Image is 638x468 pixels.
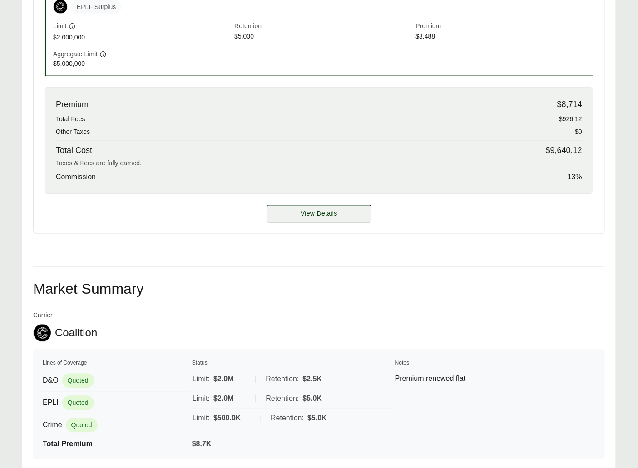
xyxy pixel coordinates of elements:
span: $8.7K [192,440,212,448]
span: $0 [575,128,582,137]
span: Quoted [62,374,94,388]
th: Lines of Coverage [42,359,190,368]
span: EPLI [43,398,59,409]
span: $5.0K [302,394,322,404]
span: | [260,414,262,422]
span: View Details [301,209,337,219]
span: Premium [416,21,593,32]
span: $926.12 [559,114,582,124]
span: $8,714 [557,99,582,111]
span: D&O [43,375,59,386]
span: 13 % [568,172,582,183]
span: Limit: [193,394,210,404]
button: View Details [267,205,371,223]
a: Coalition details [267,205,371,223]
span: Retention: [266,394,299,404]
p: Premium renewed flat [395,374,595,384]
span: Quoted [66,418,98,433]
span: Retention: [266,374,299,385]
span: $500.0K [213,413,241,424]
span: $5,000,000 [53,59,231,69]
span: Limit: [193,413,210,424]
span: EPLI - Surplus [71,0,121,14]
img: Coalition [34,325,51,342]
span: Total Cost [56,145,92,157]
th: Notes [395,359,596,368]
span: Premium [56,99,89,111]
span: $2,000,000 [53,33,231,42]
th: Status [192,359,393,368]
span: $2.0M [213,374,233,385]
span: $9,640.12 [546,145,582,157]
span: Carrier [33,311,97,320]
span: $3,488 [416,32,593,42]
span: | [255,395,257,403]
span: $2.0M [213,394,233,404]
span: Limit: [193,374,210,385]
span: Limit [53,21,67,31]
span: Coalition [55,326,97,340]
span: $5,000 [234,32,412,42]
span: Retention: [271,413,304,424]
span: Aggregate Limit [53,49,98,59]
span: | [255,375,257,383]
span: Commission [56,172,96,183]
span: Crime [43,420,62,431]
span: Total Fees [56,114,85,124]
span: Retention [234,21,412,32]
h2: Market Summary [33,282,605,296]
div: Taxes & Fees are fully earned. [56,159,582,168]
span: Total Premium [43,440,93,448]
span: $2.5K [302,374,322,385]
span: $5.0K [307,413,327,424]
span: Quoted [62,396,94,410]
span: Other Taxes [56,128,90,137]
